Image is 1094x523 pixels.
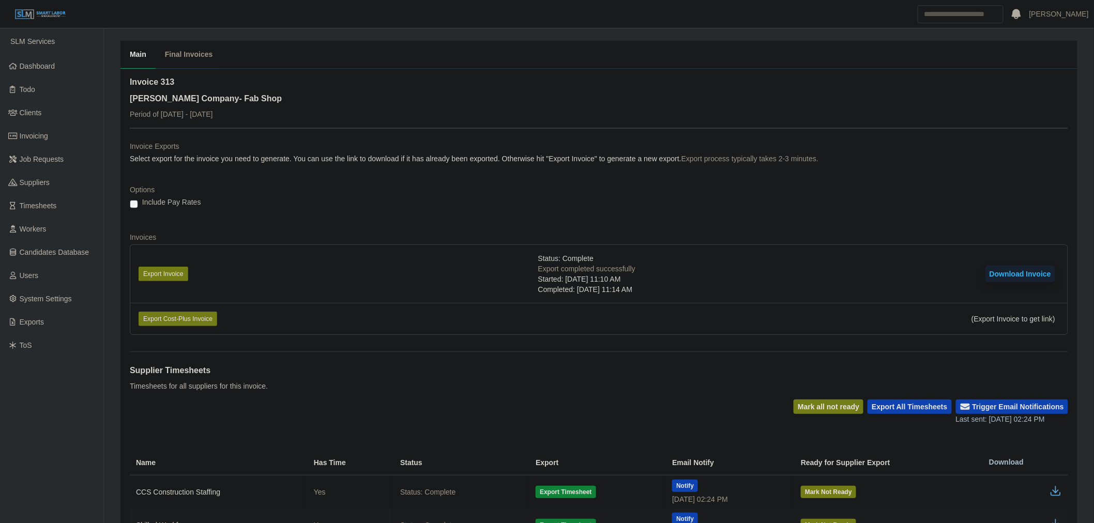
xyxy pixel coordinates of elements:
div: Export completed successfully [538,264,635,274]
span: Clients [20,109,42,117]
button: Export All Timesheets [868,399,951,414]
button: Export Timesheet [536,486,596,498]
span: System Settings [20,295,72,303]
button: Download Invoice [985,266,1055,282]
h1: Supplier Timesheets [130,364,268,377]
span: Dashboard [20,62,55,70]
button: Mark all not ready [794,399,863,414]
button: Notify [672,480,698,492]
div: Completed: [DATE] 11:14 AM [538,284,635,295]
button: Mark Not Ready [801,486,856,498]
th: Status [392,450,527,475]
div: [DATE] 02:24 PM [672,494,784,504]
div: Started: [DATE] 11:10 AM [538,274,635,284]
dd: Select export for the invoice you need to generate. You can use the link to download if it has al... [130,153,1068,164]
p: Period of [DATE] - [DATE] [130,109,282,119]
span: Suppliers [20,178,50,187]
td: CCS Construction Staffing [130,475,306,509]
th: Download [981,450,1068,475]
span: Job Requests [20,155,64,163]
span: Status: Complete [538,253,594,264]
span: SLM Services [10,37,55,45]
span: ToS [20,341,32,349]
span: Export process typically takes 2-3 minutes. [681,155,818,163]
span: Exports [20,318,44,326]
span: Users [20,271,39,280]
dt: Options [130,184,1068,195]
th: Email Notify [664,450,793,475]
button: Export Cost-Plus Invoice [139,312,217,326]
dt: Invoice Exports [130,141,1068,151]
th: Ready for Supplier Export [793,450,981,475]
label: Include Pay Rates [142,197,201,207]
th: Name [130,450,306,475]
button: Main [120,41,156,69]
h2: Invoice 313 [130,76,282,88]
img: SLM Logo [14,9,66,20]
h3: [PERSON_NAME] Company- Fab Shop [130,93,282,105]
dt: Invoices [130,232,1068,242]
input: Search [918,5,1004,23]
span: (Export Invoice to get link) [971,315,1055,323]
span: Todo [20,85,35,94]
span: Candidates Database [20,248,89,256]
div: Last sent: [DATE] 02:24 PM [956,414,1068,425]
td: Yes [306,475,392,509]
button: Final Invoices [156,41,222,69]
a: [PERSON_NAME] [1029,9,1089,20]
button: Export Invoice [139,267,188,281]
span: Invoicing [20,132,48,140]
span: Status: Complete [400,487,455,497]
th: Export [527,450,664,475]
span: Timesheets [20,202,57,210]
th: Has Time [306,450,392,475]
a: Download Invoice [985,270,1055,278]
span: Workers [20,225,47,233]
button: Trigger Email Notifications [956,399,1068,414]
p: Timesheets for all suppliers for this invoice. [130,381,268,391]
